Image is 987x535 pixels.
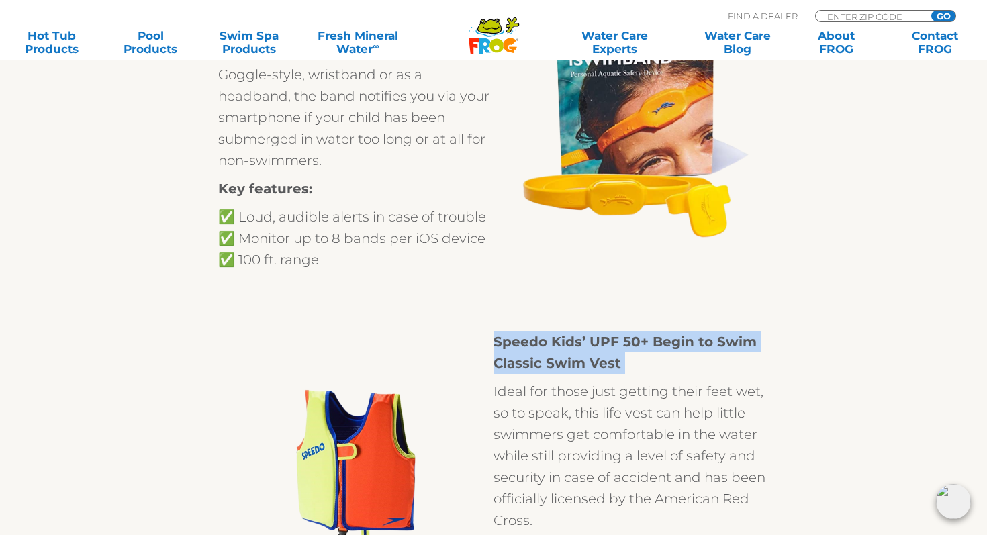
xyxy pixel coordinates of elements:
[931,11,955,21] input: GO
[218,181,312,197] strong: Key features:
[13,29,90,56] a: Hot TubProducts
[936,484,971,519] img: openIcon
[798,29,874,56] a: AboutFROG
[112,29,189,56] a: PoolProducts
[493,334,757,371] strong: Speedo Kids’ UPF 50+ Begin to Swim Classic Swim Vest
[699,29,775,56] a: Water CareBlog
[728,10,798,22] p: Find A Dealer
[826,11,916,22] input: Zip Code Form
[211,29,287,56] a: Swim SpaProducts
[218,206,493,271] p: ✅ Loud, audible alerts in case of trouble ✅ Monitor up to 8 bands per iOS device ✅ 100 ft. range
[310,29,406,56] a: Fresh MineralWater∞
[493,381,769,531] p: Ideal for those just getting their feet wet, so to speak, this life vest can help little swimmers...
[553,29,677,56] a: Water CareExperts
[373,41,379,51] sup: ∞
[897,29,974,56] a: ContactFROG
